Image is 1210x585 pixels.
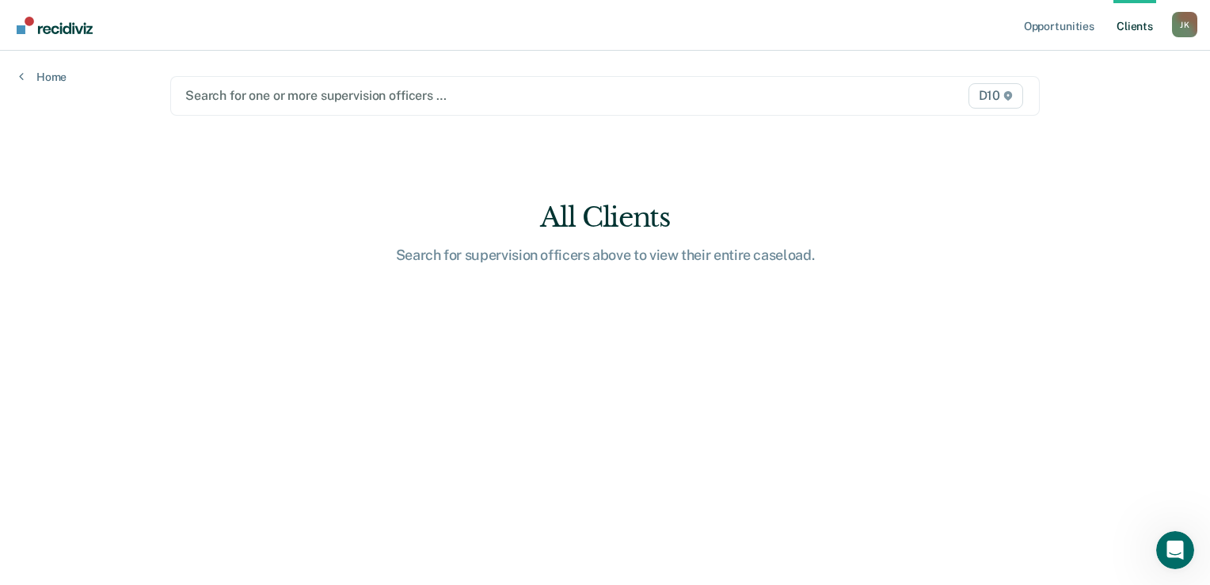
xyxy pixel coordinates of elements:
[352,201,858,234] div: All Clients
[1172,12,1197,37] button: Profile dropdown button
[17,17,93,34] img: Recidiviz
[352,247,858,264] div: Search for supervision officers above to view their entire caseload.
[1172,12,1197,37] div: J K
[968,83,1023,109] span: D10
[19,70,67,84] a: Home
[1156,531,1194,569] iframe: Intercom live chat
